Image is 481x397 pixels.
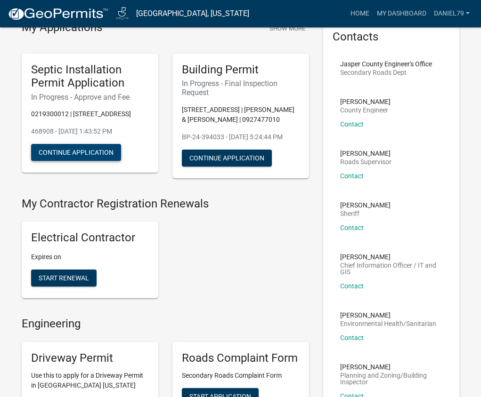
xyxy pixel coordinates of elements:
[340,98,391,105] p: [PERSON_NAME]
[31,63,149,90] h5: Septic Installation Permit Application
[22,197,309,211] h4: My Contractor Registration Renewals
[31,252,149,262] p: Expires on
[333,30,450,44] h5: Contacts
[340,61,432,67] p: Jasper County Engineer's Office
[31,270,97,286] button: Start Renewal
[340,150,391,157] p: [PERSON_NAME]
[340,372,443,385] p: Planning and Zoning/Building Inspector
[31,144,121,161] button: Continue Application
[182,63,300,77] h5: Building Permit
[340,210,391,217] p: Sheriff
[340,202,391,208] p: [PERSON_NAME]
[31,93,149,102] h6: In Progress - Approve and Fee
[340,334,364,341] a: Contact
[22,21,102,35] h4: My Applications
[340,159,391,165] p: Roads Supervisor
[31,231,149,245] h5: Electrical Contractor
[39,274,89,282] span: Start Renewal
[136,6,249,22] a: [GEOGRAPHIC_DATA], [US_STATE]
[340,120,364,128] a: Contact
[182,132,300,142] p: BP-24-394033 - [DATE] 5:24:44 PM
[373,5,430,23] a: My Dashboard
[347,5,373,23] a: Home
[430,5,473,23] a: Daniel79
[340,172,364,180] a: Contact
[340,262,443,275] p: Chief Information Officer / IT and GIS
[182,105,300,125] p: [STREET_ADDRESS] | [PERSON_NAME] & [PERSON_NAME] | 0927477010
[340,320,436,327] p: Environmental Health/Sanitarian
[340,107,391,113] p: County Engineer
[340,364,443,370] p: [PERSON_NAME]
[340,312,436,318] p: [PERSON_NAME]
[182,79,300,97] h6: In Progress - Final Inspection Request
[31,351,149,365] h5: Driveway Permit
[22,317,309,331] h4: Engineering
[266,21,309,36] button: Show More
[182,371,300,381] p: Secondary Roads Complaint Form
[340,69,432,76] p: Secondary Roads Dept
[31,127,149,136] p: 468908 - [DATE] 1:43:52 PM
[22,197,309,306] wm-registration-list-section: My Contractor Registration Renewals
[31,371,149,390] p: Use this to apply for a Driveway Permit in [GEOGRAPHIC_DATA] [US_STATE]
[116,7,129,20] img: Jasper County, Iowa
[340,254,443,260] p: [PERSON_NAME]
[182,351,300,365] h5: Roads Complaint Form
[182,150,272,167] button: Continue Application
[340,224,364,231] a: Contact
[31,109,149,119] p: 0219300012 | [STREET_ADDRESS]
[340,282,364,290] a: Contact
